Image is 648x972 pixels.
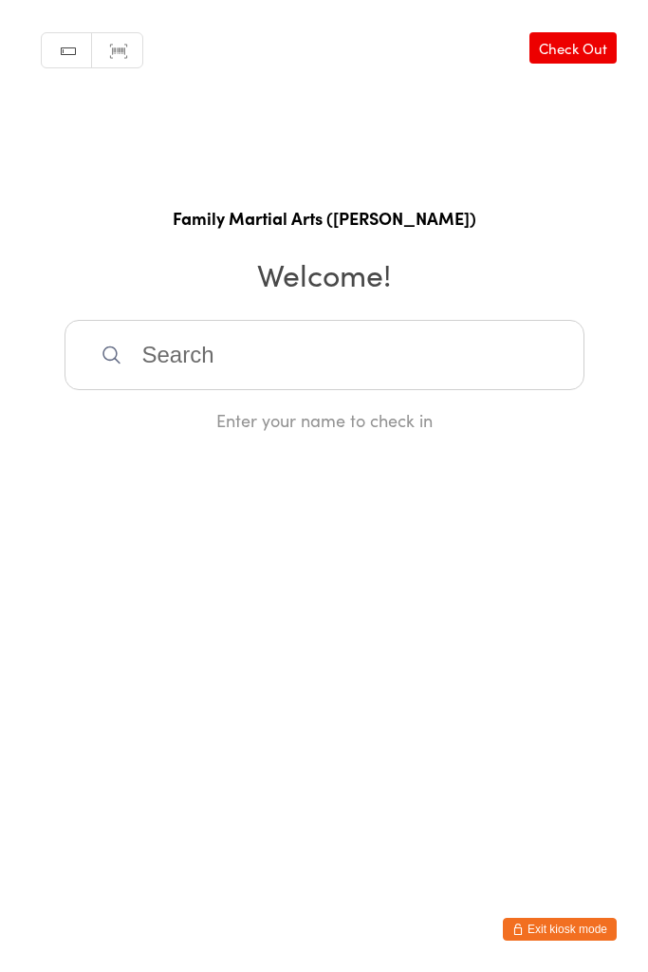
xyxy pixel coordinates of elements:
h2: Welcome! [19,252,629,295]
h1: Family Martial Arts ([PERSON_NAME]) [19,206,629,230]
div: Enter your name to check in [65,408,584,432]
a: Check Out [529,32,617,64]
input: Search [65,320,584,390]
button: Exit kiosk mode [503,918,617,941]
